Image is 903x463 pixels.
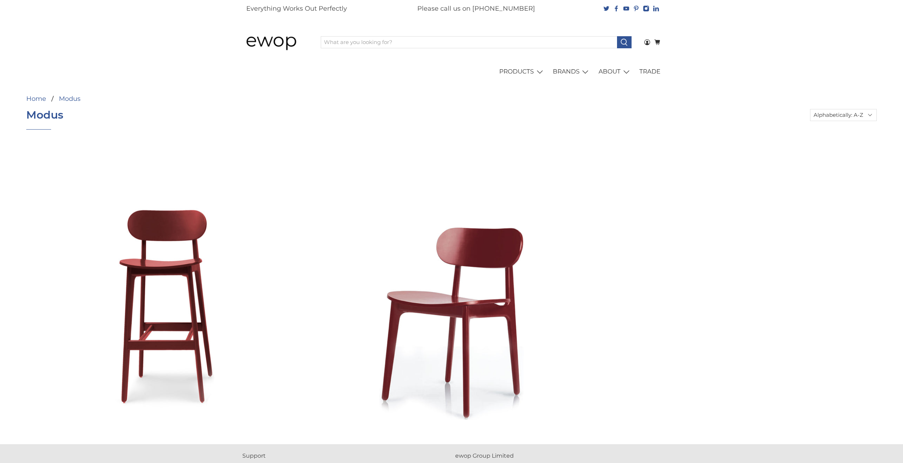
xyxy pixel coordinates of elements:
p: Everything Works Out Perfectly [246,4,347,13]
p: Please call us on [PHONE_NUMBER] [417,4,535,13]
a: ABOUT [594,62,635,82]
a: TRADE [635,62,665,82]
a: Modus [59,96,81,102]
img: Modus Office PLC Bar Stool Wine Red [26,144,305,423]
a: BRANDS [549,62,595,82]
input: What are you looking for? [321,36,617,48]
nav: main navigation [239,62,665,82]
img: Modus - PLC Side Chair by Pearson Lloyd - Wine Red 3005 [312,144,591,423]
a: Home [26,96,46,102]
a: PRODUCTS [495,62,549,82]
h1: Modus [26,109,63,121]
nav: breadcrumbs [26,96,362,102]
p: Support [242,452,448,460]
p: ewop Group Limited [455,452,661,460]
